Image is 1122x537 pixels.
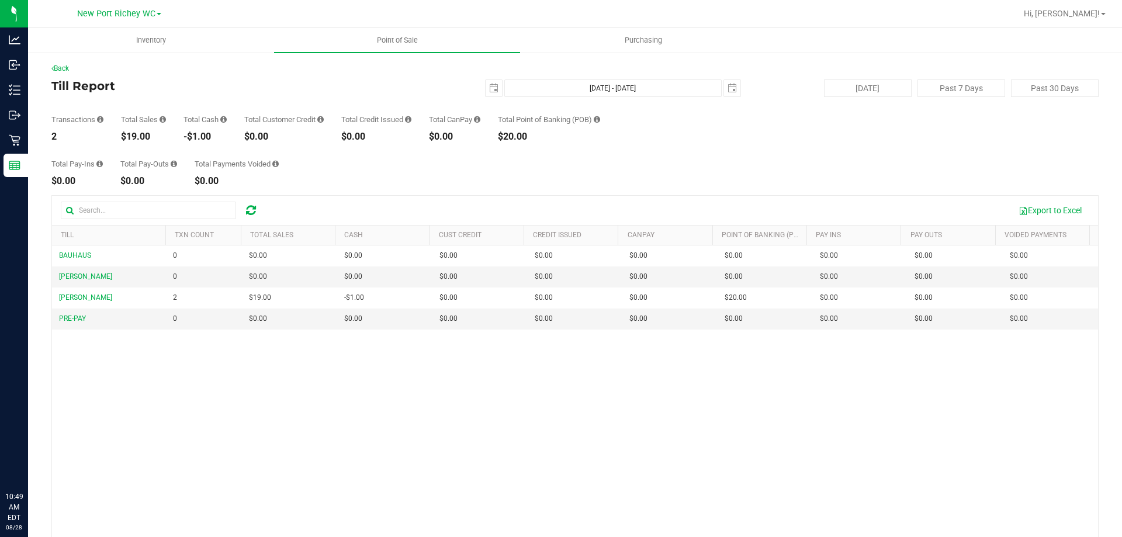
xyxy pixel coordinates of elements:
[61,202,236,219] input: Search...
[96,160,103,168] i: Sum of all cash pay-ins added to tills within the date range.
[249,313,267,324] span: $0.00
[183,116,227,123] div: Total Cash
[1010,250,1028,261] span: $0.00
[220,116,227,123] i: Sum of all successful, non-voided cash payment transaction amounts (excluding tips and transactio...
[5,523,23,532] p: 08/28
[51,160,103,168] div: Total Pay-Ins
[439,271,458,282] span: $0.00
[120,35,182,46] span: Inventory
[9,109,20,121] inline-svg: Outbound
[61,231,74,239] a: Till
[244,132,324,141] div: $0.00
[59,293,112,302] span: [PERSON_NAME]
[594,116,600,123] i: Sum of the successful, non-voided point-of-banking payment transaction amounts, both via payment ...
[120,160,177,168] div: Total Pay-Outs
[722,231,805,239] a: Point of Banking (POB)
[474,116,480,123] i: Sum of all successful, non-voided payment transaction amounts using CanPay (as well as manual Can...
[725,292,747,303] span: $20.00
[725,313,743,324] span: $0.00
[439,313,458,324] span: $0.00
[59,251,91,259] span: BAUHAUS
[429,116,480,123] div: Total CanPay
[51,79,400,92] h4: Till Report
[405,116,411,123] i: Sum of all successful refund transaction amounts from purchase returns resulting in account credi...
[628,231,654,239] a: CanPay
[915,313,933,324] span: $0.00
[12,444,47,479] iframe: Resource center
[917,79,1005,97] button: Past 7 Days
[361,35,434,46] span: Point of Sale
[173,292,177,303] span: 2
[1005,231,1066,239] a: Voided Payments
[250,231,293,239] a: Total Sales
[535,313,553,324] span: $0.00
[173,250,177,261] span: 0
[609,35,678,46] span: Purchasing
[725,271,743,282] span: $0.00
[816,231,841,239] a: Pay Ins
[97,116,103,123] i: Count of all successful payment transactions, possibly including voids, refunds, and cash-back fr...
[9,84,20,96] inline-svg: Inventory
[121,116,166,123] div: Total Sales
[9,34,20,46] inline-svg: Analytics
[51,176,103,186] div: $0.00
[520,28,766,53] a: Purchasing
[120,176,177,186] div: $0.00
[820,292,838,303] span: $0.00
[344,231,363,239] a: Cash
[535,292,553,303] span: $0.00
[1010,271,1028,282] span: $0.00
[498,116,600,123] div: Total Point of Banking (POB)
[160,116,166,123] i: Sum of all successful, non-voided payment transaction amounts (excluding tips and transaction fee...
[629,271,647,282] span: $0.00
[820,271,838,282] span: $0.00
[1011,200,1089,220] button: Export to Excel
[535,271,553,282] span: $0.00
[915,292,933,303] span: $0.00
[173,313,177,324] span: 0
[341,116,411,123] div: Total Credit Issued
[77,9,155,19] span: New Port Richey WC
[1010,292,1028,303] span: $0.00
[344,271,362,282] span: $0.00
[28,28,274,53] a: Inventory
[171,160,177,168] i: Sum of all cash pay-outs removed from tills within the date range.
[535,250,553,261] span: $0.00
[249,250,267,261] span: $0.00
[915,250,933,261] span: $0.00
[272,160,279,168] i: Sum of all voided payment transaction amounts (excluding tips and transaction fees) within the da...
[498,132,600,141] div: $20.00
[9,59,20,71] inline-svg: Inbound
[439,250,458,261] span: $0.00
[629,313,647,324] span: $0.00
[486,80,502,96] span: select
[915,271,933,282] span: $0.00
[1010,313,1028,324] span: $0.00
[439,292,458,303] span: $0.00
[9,160,20,171] inline-svg: Reports
[344,250,362,261] span: $0.00
[344,313,362,324] span: $0.00
[533,231,581,239] a: Credit Issued
[59,272,112,280] span: [PERSON_NAME]
[59,314,86,323] span: PRE-PAY
[344,292,364,303] span: -$1.00
[824,79,912,97] button: [DATE]
[244,116,324,123] div: Total Customer Credit
[51,64,69,72] a: Back
[5,491,23,523] p: 10:49 AM EDT
[195,176,279,186] div: $0.00
[341,132,411,141] div: $0.00
[820,313,838,324] span: $0.00
[1024,9,1100,18] span: Hi, [PERSON_NAME]!
[629,292,647,303] span: $0.00
[51,116,103,123] div: Transactions
[173,271,177,282] span: 0
[429,132,480,141] div: $0.00
[317,116,324,123] i: Sum of all successful, non-voided payment transaction amounts using account credit as the payment...
[439,231,482,239] a: Cust Credit
[629,250,647,261] span: $0.00
[249,271,267,282] span: $0.00
[9,134,20,146] inline-svg: Retail
[121,132,166,141] div: $19.00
